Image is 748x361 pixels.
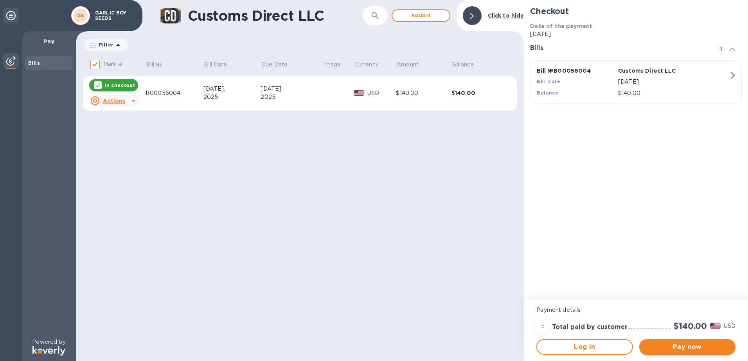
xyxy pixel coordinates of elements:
span: Bill Date [204,61,237,69]
b: Balance [537,90,558,96]
p: Amount [397,61,419,69]
p: Pay [28,38,70,45]
h2: $140.00 [674,321,707,331]
div: $140.00 [451,89,507,97]
p: Bill № B00056004 [537,67,615,75]
p: GARLIC BOY SEEDS [95,10,134,21]
h2: Checkout [530,6,742,16]
p: [DATE] [618,78,729,86]
h3: Bills [530,45,707,52]
span: 1 [717,45,726,54]
div: 2025 [261,93,323,101]
p: Powered by [32,338,65,346]
b: Bill date [537,79,560,84]
span: Pay now [646,342,729,352]
u: Actions [103,98,125,104]
button: Pay now [639,339,735,355]
p: Customs Direct LLC [618,67,696,75]
b: Date of the payment [530,23,592,29]
img: USD [354,90,364,96]
div: [DATE], [261,85,323,93]
div: [DATE], [203,85,261,93]
div: 2025 [203,93,261,101]
b: Click to hide [488,13,524,19]
span: Log in [543,342,626,352]
h1: Customs Direct LLC [188,7,363,24]
p: $140.00 [618,89,729,97]
div: = [536,320,549,333]
p: Filter [96,41,113,48]
img: USD [710,323,721,329]
div: B00056004 [146,89,203,97]
p: Due Date [261,61,288,69]
h3: Total paid by customer [552,323,628,331]
div: $140.00 [396,89,451,97]
p: Image [324,61,341,69]
p: Balance [452,61,474,69]
p: USD [367,89,396,97]
p: USD [724,322,735,330]
span: Bill № [146,61,173,69]
span: Add bill [399,11,443,20]
span: Amount [397,61,429,69]
span: Due Date [261,61,298,69]
p: Mark all [103,60,124,68]
button: Addbill [392,9,450,22]
p: Bill № [146,61,162,69]
b: Bills [28,60,40,66]
b: GS [77,13,85,18]
img: Logo [32,346,65,356]
button: Bill №B00056004Customs Direct LLCBill date[DATE]Balance$140.00 [530,60,742,104]
p: Payment details [536,306,735,314]
p: Bill Date [204,61,227,69]
p: In checkout [105,82,135,89]
p: [DATE] [530,30,742,38]
button: Log in [536,339,633,355]
p: Currency [354,61,379,69]
span: Balance [452,61,484,69]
